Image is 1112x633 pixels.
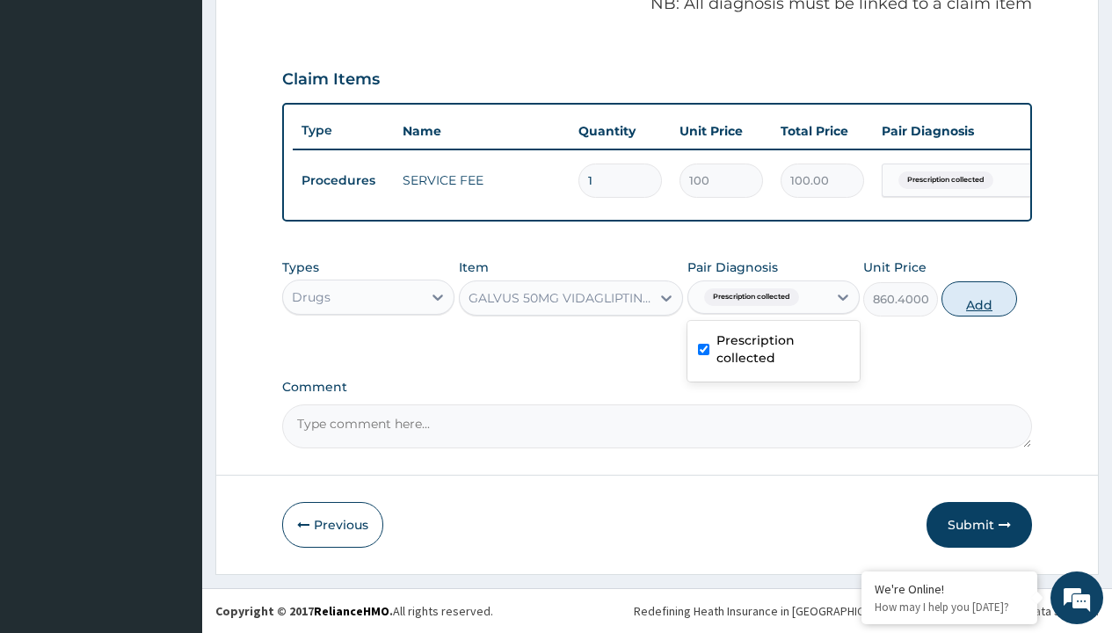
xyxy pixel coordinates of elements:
[293,164,394,197] td: Procedures
[671,113,772,149] th: Unit Price
[282,502,383,548] button: Previous
[33,88,71,132] img: d_794563401_company_1708531726252_794563401
[687,258,778,276] label: Pair Diagnosis
[394,113,570,149] th: Name
[215,603,393,619] strong: Copyright © 2017 .
[772,113,873,149] th: Total Price
[634,602,1099,620] div: Redefining Heath Insurance in [GEOGRAPHIC_DATA] using Telemedicine and Data Science!
[941,281,1016,316] button: Add
[282,380,1032,395] label: Comment
[292,288,331,306] div: Drugs
[202,588,1112,633] footer: All rights reserved.
[898,171,993,189] span: Prescription collected
[282,70,380,90] h3: Claim Items
[570,113,671,149] th: Quantity
[314,603,389,619] a: RelianceHMO
[394,163,570,198] td: SERVICE FEE
[875,600,1024,615] p: How may I help you today?
[91,98,295,121] div: Chat with us now
[288,9,331,51] div: Minimize live chat window
[873,113,1066,149] th: Pair Diagnosis
[102,199,243,376] span: We're online!
[875,581,1024,597] div: We're Online!
[927,502,1032,548] button: Submit
[459,258,489,276] label: Item
[863,258,927,276] label: Unit Price
[704,288,799,306] span: Prescription collected
[469,289,653,307] div: GALVUS 50MG VIDAGLIPTIN/PACK X14
[9,435,335,497] textarea: Type your message and hit 'Enter'
[293,114,394,147] th: Type
[282,260,319,275] label: Types
[716,331,849,367] label: Prescription collected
